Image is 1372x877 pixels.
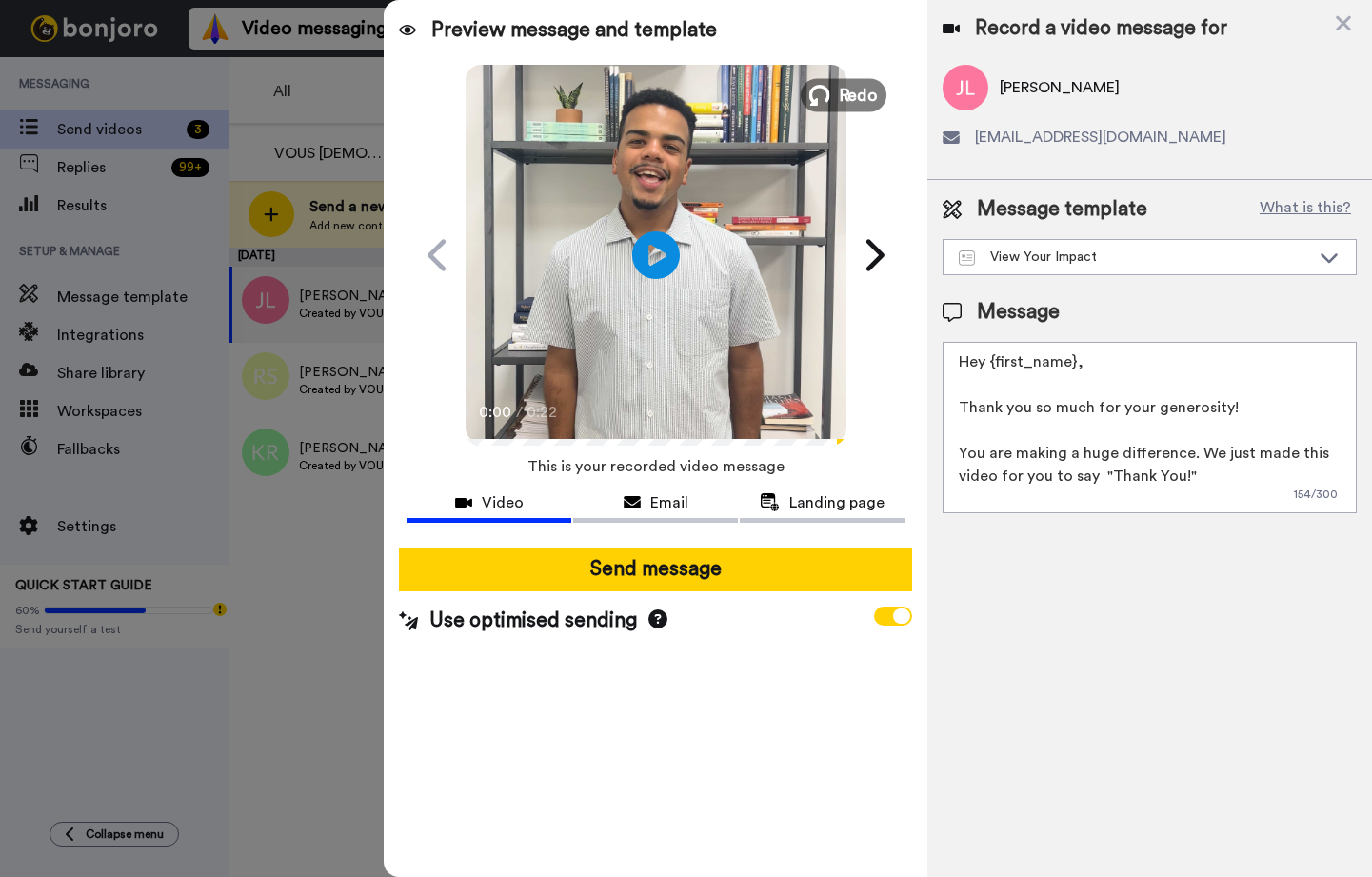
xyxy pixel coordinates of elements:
div: View Your Impact [959,248,1310,267]
span: Landing page [789,491,885,514]
span: 0:22 [527,401,560,424]
span: This is your recorded video message [527,446,785,488]
span: Message [977,298,1060,327]
span: 0:00 [479,401,512,424]
img: Message-temps.svg [959,250,975,266]
span: Video [482,491,524,514]
span: Email [650,491,688,514]
span: / [516,401,523,424]
textarea: Hey {first_name}, Thank you so much for your generosity! You are making a huge difference. We jus... [943,342,1357,513]
button: What is this? [1254,195,1357,224]
span: Use optimised sending [429,607,637,635]
span: Message template [977,195,1147,224]
button: Send message [399,548,912,591]
span: [EMAIL_ADDRESS][DOMAIN_NAME] [975,126,1226,149]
